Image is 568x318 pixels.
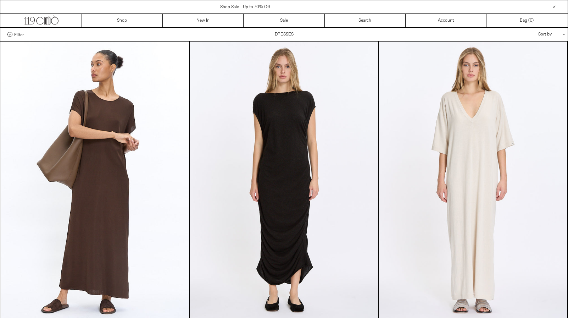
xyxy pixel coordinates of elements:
[163,14,244,27] a: New In
[486,14,567,27] a: Bag ()
[325,14,406,27] a: Search
[14,32,24,37] span: Filter
[220,4,270,10] a: Shop Sale - Up to 70% Off
[530,17,534,24] span: )
[497,28,561,41] div: Sort by
[244,14,324,27] a: Sale
[406,14,486,27] a: Account
[530,18,532,23] span: 0
[82,14,163,27] a: Shop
